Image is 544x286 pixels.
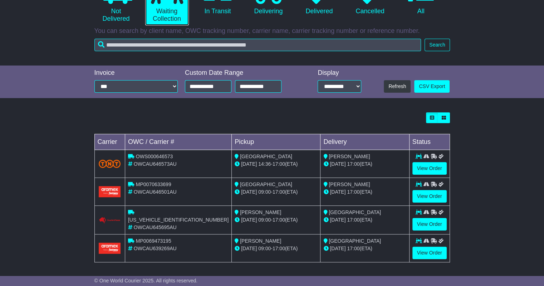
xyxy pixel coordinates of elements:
[329,154,370,159] span: [PERSON_NAME]
[323,245,406,252] div: (ETA)
[258,246,271,251] span: 09:00
[409,134,450,150] td: Status
[329,238,381,244] span: [GEOGRAPHIC_DATA]
[412,190,447,203] a: View Order
[347,246,359,251] span: 17:00
[330,189,345,195] span: [DATE]
[136,181,171,187] span: MP0070633699
[273,161,285,167] span: 17:00
[258,161,271,167] span: 14:36
[136,238,171,244] span: MP0069473195
[412,247,447,259] a: View Order
[425,39,450,51] button: Search
[412,218,447,231] a: View Order
[240,154,292,159] span: [GEOGRAPHIC_DATA]
[347,161,359,167] span: 17:00
[241,189,257,195] span: [DATE]
[240,181,292,187] span: [GEOGRAPHIC_DATA]
[235,216,317,224] div: - (ETA)
[232,134,320,150] td: Pickup
[414,80,450,93] a: CSV Export
[134,161,177,167] span: OWCAU646573AU
[235,245,317,252] div: - (ETA)
[412,162,447,175] a: View Order
[134,224,177,230] span: OWCAU645695AU
[235,160,317,168] div: - (ETA)
[235,188,317,196] div: - (ETA)
[347,189,359,195] span: 17:00
[323,216,406,224] div: (ETA)
[185,69,299,77] div: Custom Date Range
[240,209,281,215] span: [PERSON_NAME]
[94,134,125,150] td: Carrier
[329,209,381,215] span: [GEOGRAPHIC_DATA]
[136,154,173,159] span: OWS000646573
[99,217,121,224] img: Couriers_Please.png
[323,188,406,196] div: (ETA)
[258,217,271,223] span: 09:00
[330,217,345,223] span: [DATE]
[330,161,345,167] span: [DATE]
[99,160,121,168] img: TNT_Domestic.png
[273,217,285,223] span: 17:00
[320,134,409,150] td: Delivery
[128,217,229,223] span: [US_VEHICLE_IDENTIFICATION_NUMBER]
[330,246,345,251] span: [DATE]
[273,246,285,251] span: 17:00
[258,189,271,195] span: 09:00
[99,243,121,254] img: Aramex.png
[241,161,257,167] span: [DATE]
[134,189,177,195] span: OWCAU646501AU
[94,69,178,77] div: Invoice
[329,181,370,187] span: [PERSON_NAME]
[241,217,257,223] span: [DATE]
[241,246,257,251] span: [DATE]
[318,69,361,77] div: Display
[347,217,359,223] span: 17:00
[323,160,406,168] div: (ETA)
[94,27,450,35] p: You can search by client name, OWC tracking number, carrier name, carrier tracking number or refe...
[125,134,231,150] td: OWC / Carrier #
[273,189,285,195] span: 17:00
[99,186,121,197] img: Aramex.png
[384,80,411,93] button: Refresh
[134,246,177,251] span: OWCAU639269AU
[94,278,198,283] span: © One World Courier 2025. All rights reserved.
[240,238,281,244] span: [PERSON_NAME]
